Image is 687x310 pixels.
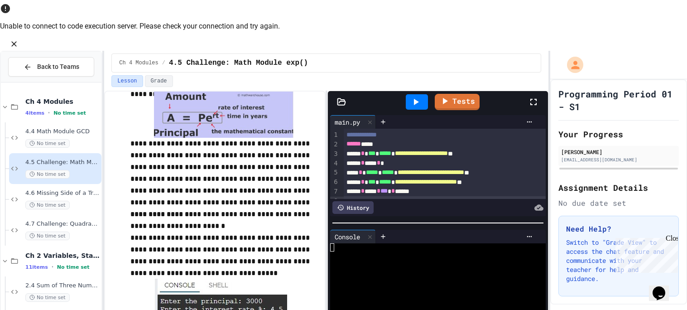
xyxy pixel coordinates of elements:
[25,293,70,302] span: No time set
[330,150,339,159] div: 3
[25,159,100,166] span: 4.5 Challenge: Math Module exp()
[558,128,679,140] h2: Your Progress
[330,131,339,140] div: 1
[435,94,480,110] a: Tests
[557,54,586,75] div: My Account
[330,168,339,178] div: 5
[25,201,70,209] span: No time set
[566,223,671,234] h3: Need Help?
[566,238,671,283] p: Switch to "Grade View" to access the chat feature and communicate with your teacher for help and ...
[25,220,100,228] span: 4.7 Challenge: Quadratic Formula
[8,57,94,77] button: Back to Teams
[25,139,70,148] span: No time set
[53,110,86,116] span: No time set
[145,75,173,87] button: Grade
[25,264,48,270] span: 11 items
[25,128,100,136] span: 4.4 Math Module GCD
[7,37,21,51] button: Close
[48,109,50,116] span: •
[330,115,376,129] div: main.py
[558,87,679,113] h1: Programming Period 01 - S1
[558,198,679,208] div: No due date set
[111,75,143,87] button: Lesson
[25,282,100,290] span: 2.4 Sum of Three Numbers
[57,264,90,270] span: No time set
[162,59,165,67] span: /
[25,110,44,116] span: 4 items
[169,58,308,68] span: 4.5 Challenge: Math Module exp()
[330,140,339,150] div: 2
[612,234,678,273] iframe: chat widget
[4,4,62,58] div: Chat with us now!Close
[558,181,679,194] h2: Assignment Details
[330,230,376,243] div: Console
[37,62,79,72] span: Back to Teams
[330,159,339,169] div: 4
[25,189,100,197] span: 4.6 Missing Side of a Triangle
[330,232,365,242] div: Console
[25,232,70,240] span: No time set
[561,148,676,156] div: [PERSON_NAME]
[52,263,53,271] span: •
[561,156,676,163] div: [EMAIL_ADDRESS][DOMAIN_NAME]
[330,117,365,127] div: main.py
[330,187,339,197] div: 7
[119,59,158,67] span: Ch 4 Modules
[25,97,100,106] span: Ch 4 Modules
[332,201,374,214] div: History
[25,252,100,260] span: Ch 2 Variables, Statements & Expressions
[649,274,678,301] iframe: chat widget
[25,170,70,179] span: No time set
[330,178,339,187] div: 6
[330,197,339,206] div: 8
